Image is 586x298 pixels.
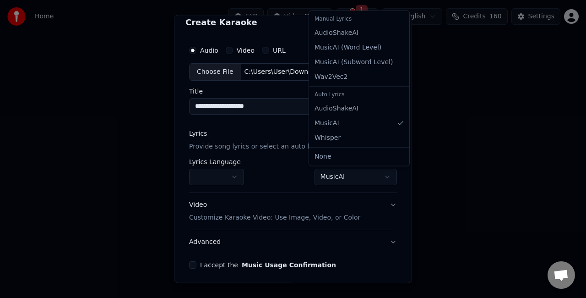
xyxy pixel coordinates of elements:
[315,43,381,52] span: MusicAI ( Word Level )
[315,104,358,113] span: AudioShakeAI
[190,64,241,80] div: Choose File
[315,28,358,38] span: AudioShakeAI
[315,58,393,67] span: MusicAI ( Subword Level )
[200,261,336,268] label: I accept the
[189,158,244,165] label: Lyrics Language
[315,72,347,82] span: Wav2Vec2
[315,119,339,128] span: MusicAI
[189,142,346,151] p: Provide song lyrics or select an auto lyrics model
[315,152,331,161] span: None
[189,129,207,138] div: Lyrics
[273,47,286,54] label: URL
[311,13,407,26] div: Manual Lyrics
[189,88,397,94] label: Title
[200,47,218,54] label: Audio
[189,200,360,222] div: Video
[311,88,407,101] div: Auto Lyrics
[315,133,341,143] span: Whisper
[189,230,397,254] button: Advanced
[189,213,360,222] p: Customize Karaoke Video: Use Image, Video, or Color
[241,67,396,77] div: C:\Users\User\Downloads\Paris Evening (Remix).mp3
[237,47,255,54] label: Video
[242,261,336,268] button: Music Usage Confirmation
[185,18,401,27] h2: Create Karaoke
